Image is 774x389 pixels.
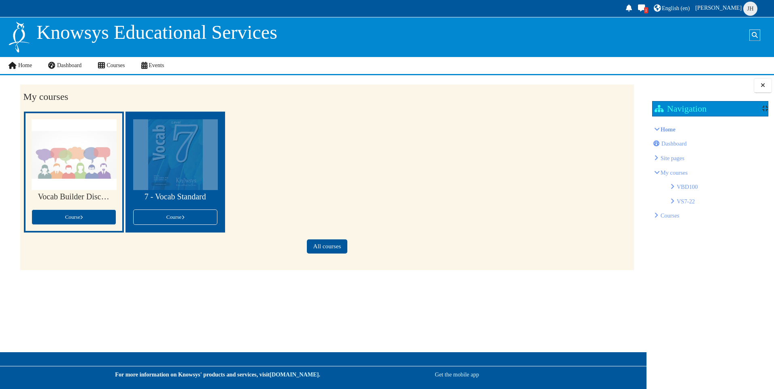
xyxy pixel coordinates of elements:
i: Toggle messaging drawer [637,4,646,11]
div: Show notification window with no new notifications [623,2,634,15]
span: Jenifer Hill [743,2,757,16]
li: Courses [654,210,767,221]
li: VS7-22 [670,196,767,207]
span: [PERSON_NAME] [695,4,742,11]
a: User menu [694,1,760,16]
img: Logo [8,21,30,53]
span: Dashboard [661,140,687,147]
span: Dashboard [57,62,82,68]
a: Toggle messaging drawer There are 1 unread conversations [636,2,648,15]
a: Dashboard [40,57,89,74]
a: VS7-22 [677,198,695,205]
a: VBD100 [677,184,698,190]
span: Course [65,214,83,220]
a: Get the mobile app [435,371,479,378]
span: English ‎(en)‎ [662,5,690,11]
strong: For more information on Knowsys' products and services, visit . [115,371,320,378]
a: Events [133,57,172,74]
li: Home [654,124,767,222]
a: Vocab Builder Discussion Forum [38,192,110,201]
p: Knowsys Educational Services [36,21,277,44]
a: Courses [90,57,133,74]
span: Home [18,62,32,68]
span: Course [166,214,184,220]
li: My courses [654,167,767,207]
li: VBD100 [670,181,767,192]
a: [DOMAIN_NAME] [270,371,319,378]
a: All courses [307,239,347,254]
span: Knowsys Educational Services LLC [661,155,685,161]
a: English ‎(en)‎ [653,2,691,15]
li: Dashboard [654,138,767,149]
a: 7 - Vocab Standard [139,192,211,201]
h2: Navigation [655,104,707,114]
a: Course [133,209,217,225]
li: Knowsys Educational Services LLC [654,152,767,164]
div: There are 1 unread conversations [644,7,648,13]
a: Courses [661,212,680,219]
nav: Site links [8,57,172,74]
div: Show / hide the block [762,105,768,112]
a: Home [661,126,676,133]
span: Events [149,62,164,68]
span: Courses [106,62,125,68]
a: Dashboard [653,140,687,147]
a: Course [32,209,116,225]
h2: My courses [23,91,631,103]
a: My courses [661,169,688,176]
section: Blocks [649,98,772,238]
